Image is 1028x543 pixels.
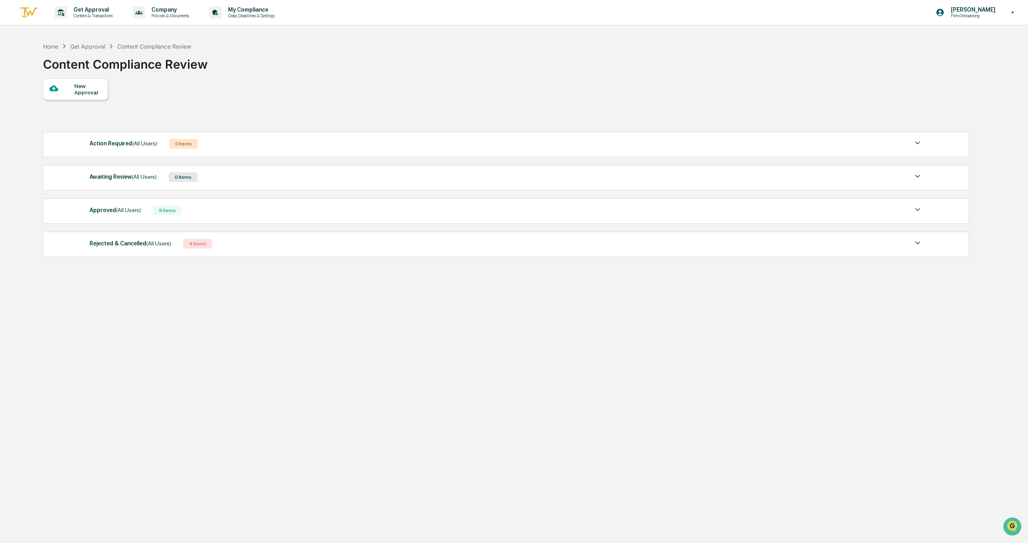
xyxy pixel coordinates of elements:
[5,98,55,112] a: 🖐️Preclearance
[132,174,157,180] span: (All Users)
[5,113,54,128] a: 🔎Data Lookup
[222,13,279,18] p: Data, Deadlines & Settings
[913,238,922,248] img: caret
[90,171,157,182] div: Awaiting Review
[1002,516,1024,538] iframe: Open customer support
[153,206,182,215] div: 8 Items
[66,101,100,109] span: Attestations
[67,13,117,18] p: Content & Transactions
[117,43,191,50] div: Content Compliance Review
[137,64,146,73] button: Start new chat
[183,239,212,249] div: 4 Items
[116,207,141,213] span: (All Users)
[145,6,193,13] p: Company
[16,101,52,109] span: Preclearance
[944,13,999,18] p: Firm Onboarding
[58,102,65,108] div: 🗄️
[43,51,208,71] div: Content Compliance Review
[913,171,922,181] img: caret
[169,139,198,149] div: 0 Items
[16,116,51,125] span: Data Lookup
[27,69,102,76] div: We're available if you need us!
[8,17,146,30] p: How can we help?
[145,13,193,18] p: Policies & Documents
[944,6,999,13] p: [PERSON_NAME]
[80,136,97,142] span: Pylon
[8,102,14,108] div: 🖐️
[146,240,171,247] span: (All Users)
[90,238,171,249] div: Rejected & Cancelled
[222,6,279,13] p: My Compliance
[57,136,97,142] a: Powered byPylon
[8,117,14,124] div: 🔎
[70,43,105,50] div: Get Approval
[132,140,157,147] span: (All Users)
[19,6,39,19] img: logo
[8,61,22,76] img: 1746055101610-c473b297-6a78-478c-a979-82029cc54cd1
[67,6,117,13] p: Get Approval
[913,205,922,214] img: caret
[913,138,922,148] img: caret
[90,205,141,215] div: Approved
[169,172,198,182] div: 0 Items
[74,83,101,96] div: New Approval
[27,61,132,69] div: Start new chat
[90,138,157,149] div: Action Required
[43,43,58,50] div: Home
[55,98,103,112] a: 🗄️Attestations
